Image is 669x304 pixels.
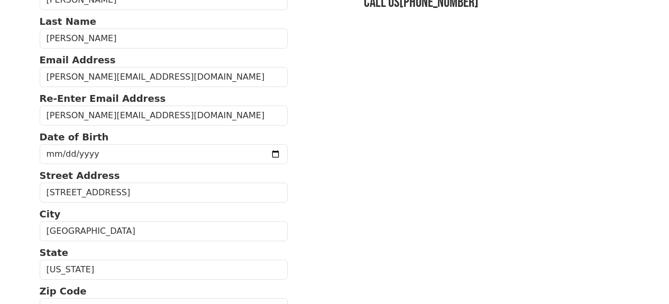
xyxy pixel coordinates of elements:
input: Street Address [40,183,288,203]
strong: Last Name [40,16,96,27]
strong: City [40,208,61,220]
strong: Zip Code [40,286,87,297]
input: Email Address [40,67,288,87]
strong: Re-Enter Email Address [40,93,166,104]
strong: Date of Birth [40,131,109,142]
strong: State [40,247,69,258]
strong: Street Address [40,170,120,181]
input: Re-Enter Email Address [40,106,288,126]
input: City [40,221,288,241]
strong: Email Address [40,54,116,65]
input: Last Name [40,28,288,49]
